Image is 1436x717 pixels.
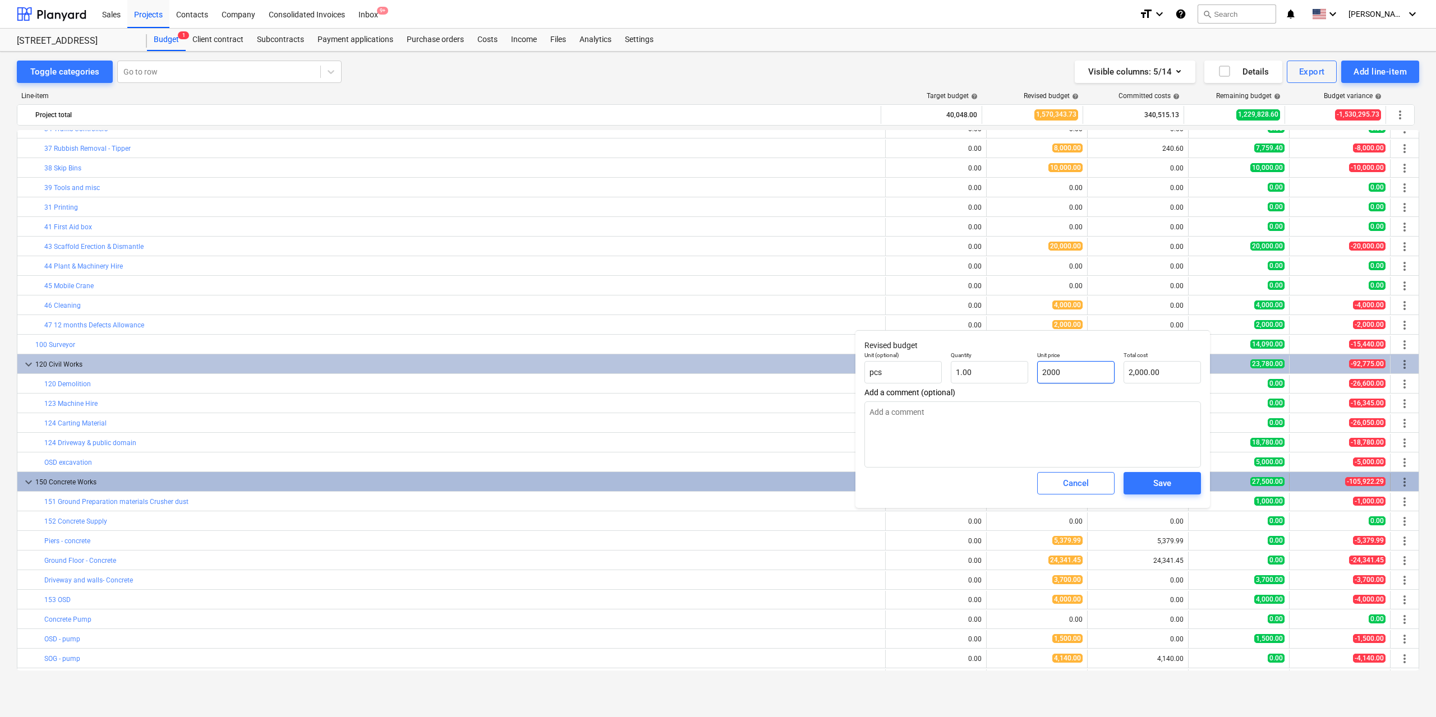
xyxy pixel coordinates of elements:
span: 0.00 [1369,614,1386,623]
span: -10,000.00 [1349,163,1386,172]
span: More actions [1398,299,1411,312]
div: 0.00 [1092,243,1184,251]
span: help [1171,93,1180,100]
a: 124 Driveway & public domain [44,439,136,447]
span: 1,570,343.73 [1034,109,1078,120]
div: Save [1153,476,1171,491]
a: Purchase orders [400,29,471,51]
span: 0.00 [1369,202,1386,211]
span: 4,000.00 [1254,595,1285,604]
span: 0.00 [1268,281,1285,290]
span: More actions [1398,417,1411,430]
a: 124 Carting Material [44,419,107,427]
div: Subcontracts [250,29,311,51]
div: Target budget [927,92,978,100]
span: 4,000.00 [1052,300,1083,309]
span: 14,090.00 [1250,340,1285,349]
div: 0.00 [968,184,982,192]
div: Visible columns : 5/14 [1088,64,1182,79]
div: Toggle categories [30,64,99,79]
span: More actions [1398,358,1411,371]
a: Analytics [573,29,618,51]
span: 8,000.00 [1052,144,1083,152]
span: 0.00 [1268,399,1285,408]
span: More actions [1393,108,1407,122]
span: -8,000.00 [1353,144,1386,152]
a: 120 Demolition [44,380,91,388]
a: 47 12 months Defects Allowance [44,321,144,329]
span: 4,140.00 [1052,654,1083,663]
span: -4,000.00 [1353,300,1386,309]
a: Files [544,29,573,51]
span: 0.00 [1268,183,1285,192]
span: -5,000.00 [1353,457,1386,466]
div: Cancel [1063,476,1089,491]
span: 0.00 [1369,183,1386,192]
span: -26,600.00 [1349,379,1386,388]
div: 0.00 [1092,262,1184,270]
span: More actions [1398,142,1411,155]
div: 0.00 [1069,517,1083,525]
span: 1,229,828.60 [1236,109,1280,120]
span: More actions [1398,475,1411,489]
span: 1,500.00 [1052,634,1083,643]
a: Settings [618,29,660,51]
span: 18,780.00 [1250,438,1285,447]
a: Income [504,29,544,51]
div: 0.00 [968,282,982,290]
div: 0.00 [1092,164,1184,172]
div: 0.00 [1092,203,1184,211]
a: Piers - concrete [44,537,90,545]
div: 0.00 [968,262,982,270]
div: 0.00 [1092,596,1184,604]
span: -26,050.00 [1349,418,1386,427]
span: More actions [1398,652,1411,665]
a: Ground Floor - Concrete [44,557,116,565]
span: More actions [1398,377,1411,391]
div: 0.00 [968,223,982,231]
div: Export [1299,64,1325,79]
p: Total cost [1124,351,1201,361]
span: -4,000.00 [1353,595,1386,604]
div: 4,140.00 [1092,655,1184,663]
div: 240.60 [1092,145,1184,152]
span: Add a comment (optional) [864,388,1201,397]
a: 37 Rubbish Removal - Tipper [44,145,131,152]
span: 1 [178,31,189,39]
a: 153 OSD [44,596,71,604]
i: keyboard_arrow_down [1153,7,1166,21]
div: 0.00 [968,517,982,525]
span: 7,759.40 [1254,144,1285,152]
i: keyboard_arrow_down [1406,7,1419,21]
div: 0.00 [1069,223,1083,231]
a: Payment applications [311,29,400,51]
span: help [969,93,978,100]
i: notifications [1285,7,1296,21]
span: -105,922.29 [1345,477,1386,486]
span: 27,500.00 [1250,477,1285,486]
div: 0.00 [1092,184,1184,192]
span: search [1203,10,1212,18]
div: 0.00 [1069,184,1083,192]
span: 0.00 [1369,222,1386,231]
div: 0.00 [1092,321,1184,329]
div: 0.00 [968,655,982,663]
span: 24,341.45 [1048,556,1083,565]
a: 39 Tools and misc [44,184,100,192]
div: Details [1218,64,1269,79]
div: 0.00 [1092,223,1184,231]
a: 46 Cleaning [44,302,81,309]
span: More actions [1398,240,1411,253]
div: 0.00 [1069,616,1083,623]
button: Search [1198,4,1276,24]
span: help [1373,93,1382,100]
p: Quantity [951,351,1028,361]
span: 0.00 [1268,556,1285,565]
span: 3,700.00 [1052,575,1083,584]
span: -15,440.00 [1349,340,1386,349]
span: More actions [1398,318,1411,332]
span: More actions [1398,593,1411,607]
button: Visible columns:5/14 [1075,61,1195,83]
